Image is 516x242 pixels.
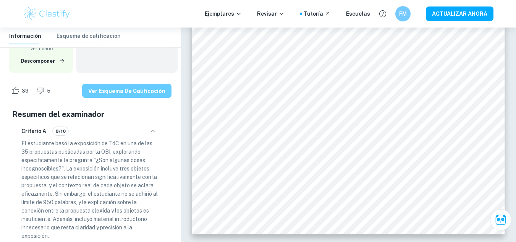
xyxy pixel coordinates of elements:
font: Ver esquema de calificación [88,88,165,94]
font: Tutoría [304,11,323,17]
button: FM [395,6,411,21]
font: Descomponer [21,58,55,63]
button: ACTUALIZAR AHORA [426,6,493,21]
font: Revisar [257,11,277,17]
font: Ejemplares [205,11,234,17]
button: Ayuda y comentarios [376,7,389,20]
a: Escuelas [346,10,370,18]
img: Logotipo de Clastify [23,6,71,21]
button: Pregúntale a Clai [490,209,511,231]
font: Escuelas [346,11,370,17]
div: Como [9,84,33,97]
font: 39 [22,88,29,94]
font: ACTUALIZAR AHORA [432,11,487,17]
font: Criterio A [21,128,46,134]
button: Descomponer [19,55,67,67]
a: Tutoría [304,10,331,18]
button: Ver esquema de calificación [82,84,171,98]
font: 8/10 [55,128,66,134]
font: FM [399,11,407,17]
font: Información [9,33,41,39]
font: Completamente verificado [31,39,67,51]
font: Esquema de calificación [57,33,121,39]
div: Aversión [34,84,55,97]
font: Resumen del examinador [12,110,104,119]
font: El estudiante basó la exposición de TdC en una de las 35 propuestas publicadas por la OBI, explor... [21,140,158,239]
font: 5 [47,88,50,94]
